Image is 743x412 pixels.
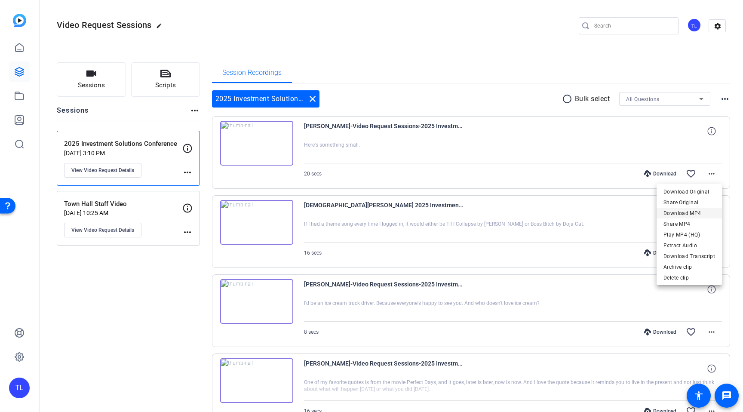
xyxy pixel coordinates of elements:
[663,251,715,261] span: Download Transcript
[663,230,715,240] span: Play MP4 (HQ)
[663,240,715,251] span: Extract Audio
[663,197,715,208] span: Share Original
[663,262,715,272] span: Archive clip
[663,219,715,229] span: Share MP4
[663,273,715,283] span: Delete clip
[663,187,715,197] span: Download Original
[663,208,715,218] span: Download MP4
